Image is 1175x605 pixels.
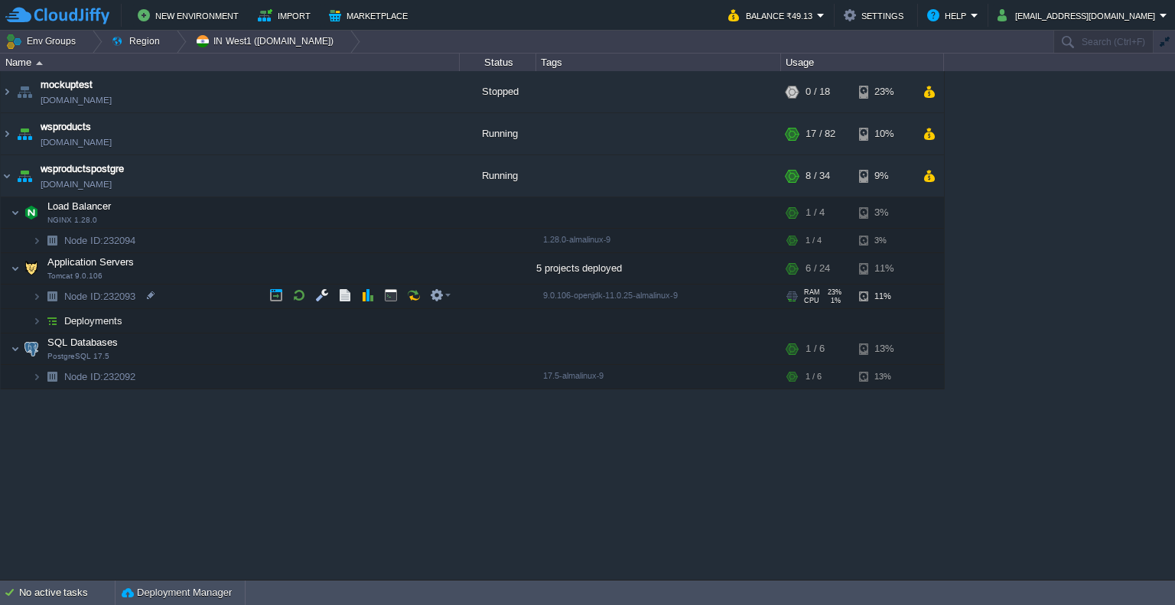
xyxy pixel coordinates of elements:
[64,235,103,246] span: Node ID:
[1111,544,1160,590] iframe: chat widget
[826,288,841,296] span: 23%
[122,585,232,600] button: Deployment Manager
[461,54,535,71] div: Status
[329,6,412,24] button: Marketplace
[21,333,42,364] img: AMDAwAAAACH5BAEAAAAALAAAAAABAAEAAAICRAEAOw==
[46,256,136,268] a: Application ServersTomcat 9.0.106
[46,336,120,349] span: SQL Databases
[41,93,112,108] a: [DOMAIN_NAME]
[258,6,315,24] button: Import
[806,197,825,228] div: 1 / 4
[1,71,13,112] img: AMDAwAAAACH5BAEAAAAALAAAAAABAAEAAAICRAEAOw==
[806,113,835,155] div: 17 / 82
[460,155,536,197] div: Running
[46,200,113,212] a: Load BalancerNGINX 1.28.0
[64,371,103,382] span: Node ID:
[46,337,120,348] a: SQL DatabasesPostgreSQL 17.5
[41,309,63,333] img: AMDAwAAAACH5BAEAAAAALAAAAAABAAEAAAICRAEAOw==
[47,216,97,225] span: NGINX 1.28.0
[859,113,909,155] div: 10%
[927,6,971,24] button: Help
[41,229,63,252] img: AMDAwAAAACH5BAEAAAAALAAAAAABAAEAAAICRAEAOw==
[32,309,41,333] img: AMDAwAAAACH5BAEAAAAALAAAAAABAAEAAAICRAEAOw==
[63,370,138,383] span: 232092
[806,155,830,197] div: 8 / 34
[536,253,781,284] div: 5 projects deployed
[47,352,109,361] span: PostgreSQL 17.5
[41,365,63,389] img: AMDAwAAAACH5BAEAAAAALAAAAAABAAEAAAICRAEAOw==
[46,200,113,213] span: Load Balancer
[859,229,909,252] div: 3%
[41,177,112,192] a: [DOMAIN_NAME]
[825,297,841,304] span: 1%
[63,290,138,303] span: 232093
[782,54,943,71] div: Usage
[111,31,165,52] button: Region
[64,291,103,302] span: Node ID:
[32,365,41,389] img: AMDAwAAAACH5BAEAAAAALAAAAAABAAEAAAICRAEAOw==
[14,155,35,197] img: AMDAwAAAACH5BAEAAAAALAAAAAABAAEAAAICRAEAOw==
[804,288,820,296] span: RAM
[14,113,35,155] img: AMDAwAAAACH5BAEAAAAALAAAAAABAAEAAAICRAEAOw==
[19,581,115,605] div: No active tasks
[63,234,138,247] span: 232094
[543,235,610,244] span: 1.28.0-almalinux-9
[41,161,124,177] a: wsproductspostgre
[859,155,909,197] div: 9%
[806,365,822,389] div: 1 / 6
[1,113,13,155] img: AMDAwAAAACH5BAEAAAAALAAAAAABAAEAAAICRAEAOw==
[537,54,780,71] div: Tags
[63,234,138,247] a: Node ID:232094
[32,285,41,308] img: AMDAwAAAACH5BAEAAAAALAAAAAABAAEAAAICRAEAOw==
[41,285,63,308] img: AMDAwAAAACH5BAEAAAAALAAAAAABAAEAAAICRAEAOw==
[460,113,536,155] div: Running
[844,6,908,24] button: Settings
[11,333,20,364] img: AMDAwAAAACH5BAEAAAAALAAAAAABAAEAAAICRAEAOw==
[41,77,93,93] a: mockuptest
[5,31,81,52] button: Env Groups
[806,333,825,364] div: 1 / 6
[859,285,909,308] div: 11%
[47,272,103,281] span: Tomcat 9.0.106
[2,54,459,71] div: Name
[11,253,20,284] img: AMDAwAAAACH5BAEAAAAALAAAAAABAAEAAAICRAEAOw==
[460,71,536,112] div: Stopped
[859,365,909,389] div: 13%
[998,6,1160,24] button: [EMAIL_ADDRESS][DOMAIN_NAME]
[859,333,909,364] div: 13%
[63,290,138,303] a: Node ID:232093
[21,253,42,284] img: AMDAwAAAACH5BAEAAAAALAAAAAABAAEAAAICRAEAOw==
[11,197,20,228] img: AMDAwAAAACH5BAEAAAAALAAAAAABAAEAAAICRAEAOw==
[806,253,830,284] div: 6 / 24
[543,291,678,300] span: 9.0.106-openjdk-11.0.25-almalinux-9
[543,371,604,380] span: 17.5-almalinux-9
[138,6,243,24] button: New Environment
[32,229,41,252] img: AMDAwAAAACH5BAEAAAAALAAAAAABAAEAAAICRAEAOw==
[859,197,909,228] div: 3%
[63,314,125,327] a: Deployments
[21,197,42,228] img: AMDAwAAAACH5BAEAAAAALAAAAAABAAEAAAICRAEAOw==
[36,61,43,65] img: AMDAwAAAACH5BAEAAAAALAAAAAABAAEAAAICRAEAOw==
[806,71,830,112] div: 0 / 18
[5,6,109,25] img: CloudJiffy
[41,119,91,135] a: wsproducts
[46,255,136,268] span: Application Servers
[14,71,35,112] img: AMDAwAAAACH5BAEAAAAALAAAAAABAAEAAAICRAEAOw==
[859,253,909,284] div: 11%
[195,31,339,52] button: IN West1 ([DOMAIN_NAME])
[1,155,13,197] img: AMDAwAAAACH5BAEAAAAALAAAAAABAAEAAAICRAEAOw==
[41,135,112,150] a: [DOMAIN_NAME]
[63,370,138,383] a: Node ID:232092
[728,6,817,24] button: Balance ₹49.13
[859,71,909,112] div: 23%
[804,297,819,304] span: CPU
[806,229,822,252] div: 1 / 4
